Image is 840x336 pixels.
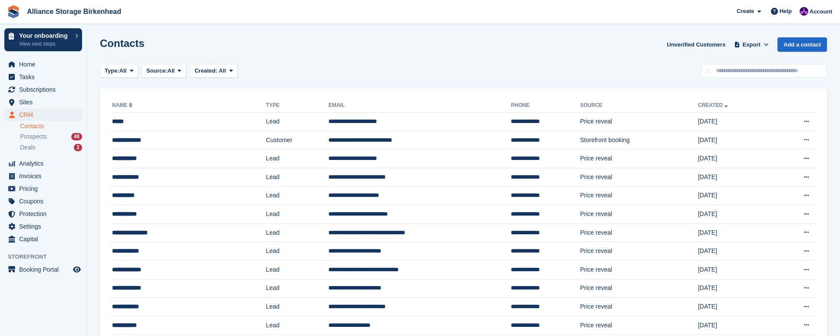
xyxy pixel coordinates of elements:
td: Lead [266,279,328,298]
p: Your onboarding [19,33,71,39]
span: Export [743,40,761,49]
td: Lead [266,298,328,316]
a: Alliance Storage Birkenhead [23,4,125,19]
a: menu [4,58,82,70]
span: Created: [195,67,218,74]
td: [DATE] [698,279,774,298]
a: menu [4,96,82,108]
span: Source: [146,67,167,75]
a: menu [4,83,82,96]
td: [DATE] [698,150,774,168]
span: Help [780,7,792,16]
span: Settings [19,220,71,233]
td: Price reveal [580,242,698,261]
td: Lead [266,223,328,242]
td: Price reveal [580,260,698,279]
td: [DATE] [698,260,774,279]
td: Price reveal [580,186,698,205]
td: Price reveal [580,205,698,224]
th: Phone [511,99,580,113]
a: menu [4,233,82,245]
div: 2 [74,144,82,151]
td: Lead [266,150,328,168]
span: Booking Portal [19,263,71,276]
span: Create [737,7,754,16]
a: Add a contact [777,37,827,52]
span: Home [19,58,71,70]
td: [DATE] [698,223,774,242]
span: Deals [20,143,36,152]
button: Created: All [190,64,238,78]
td: Price reveal [580,316,698,335]
a: menu [4,208,82,220]
a: Contacts [20,122,82,130]
td: Price reveal [580,298,698,316]
td: [DATE] [698,131,774,150]
span: Prospects [20,133,47,141]
span: Type: [105,67,119,75]
td: Price reveal [580,279,698,298]
td: Lead [266,186,328,205]
a: menu [4,183,82,195]
td: [DATE] [698,205,774,224]
span: Account [810,7,832,16]
td: Customer [266,131,328,150]
td: [DATE] [698,113,774,131]
span: All [119,67,127,75]
span: All [168,67,175,75]
span: Capital [19,233,71,245]
a: menu [4,220,82,233]
span: Protection [19,208,71,220]
span: Analytics [19,157,71,170]
a: Unverified Customers [663,37,729,52]
td: Lead [266,316,328,335]
th: Email [328,99,511,113]
p: View next steps [19,40,71,48]
a: menu [4,109,82,121]
span: Invoices [19,170,71,182]
a: menu [4,157,82,170]
td: Lead [266,205,328,224]
td: Lead [266,260,328,279]
td: Storefront booking [580,131,698,150]
a: menu [4,71,82,83]
img: stora-icon-8386f47178a22dfd0bd8f6a31ec36ba5ce8667c1dd55bd0f319d3a0aa187defe.svg [7,5,20,18]
td: Lead [266,242,328,261]
td: Price reveal [580,168,698,186]
img: Romilly Norton [800,7,808,16]
span: CRM [19,109,71,121]
td: Price reveal [580,113,698,131]
td: Lead [266,168,328,186]
div: 48 [71,133,82,140]
span: Sites [19,96,71,108]
td: [DATE] [698,168,774,186]
td: [DATE] [698,186,774,205]
a: Name [112,102,134,108]
span: All [219,67,226,74]
a: Your onboarding View next steps [4,28,82,51]
a: Prospects 48 [20,132,82,141]
td: [DATE] [698,242,774,261]
span: Storefront [8,253,86,261]
td: Price reveal [580,223,698,242]
td: Price reveal [580,150,698,168]
th: Source [580,99,698,113]
span: Pricing [19,183,71,195]
a: Preview store [72,264,82,275]
span: Coupons [19,195,71,207]
a: menu [4,170,82,182]
th: Type [266,99,328,113]
td: Lead [266,113,328,131]
span: Tasks [19,71,71,83]
button: Source: All [142,64,186,78]
h1: Contacts [100,37,145,49]
a: Created [698,102,730,108]
td: [DATE] [698,316,774,335]
button: Export [732,37,771,52]
a: Deals 2 [20,143,82,152]
a: menu [4,195,82,207]
td: [DATE] [698,298,774,316]
a: menu [4,263,82,276]
button: Type: All [100,64,138,78]
span: Subscriptions [19,83,71,96]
